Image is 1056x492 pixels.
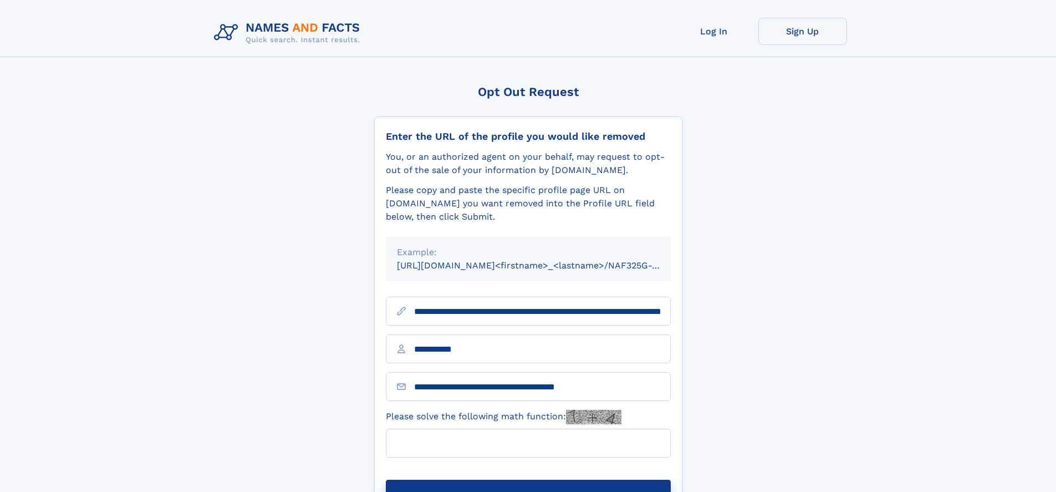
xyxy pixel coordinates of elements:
[670,18,758,45] a: Log In
[386,130,671,143] div: Enter the URL of the profile you would like removed
[386,150,671,177] div: You, or an authorized agent on your behalf, may request to opt-out of the sale of your informatio...
[374,85,682,99] div: Opt Out Request
[386,184,671,224] div: Please copy and paste the specific profile page URL on [DOMAIN_NAME] you want removed into the Pr...
[397,246,660,259] div: Example:
[210,18,369,48] img: Logo Names and Facts
[397,260,692,271] small: [URL][DOMAIN_NAME]<firstname>_<lastname>/NAF325G-xxxxxxxx
[758,18,847,45] a: Sign Up
[386,410,621,424] label: Please solve the following math function:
